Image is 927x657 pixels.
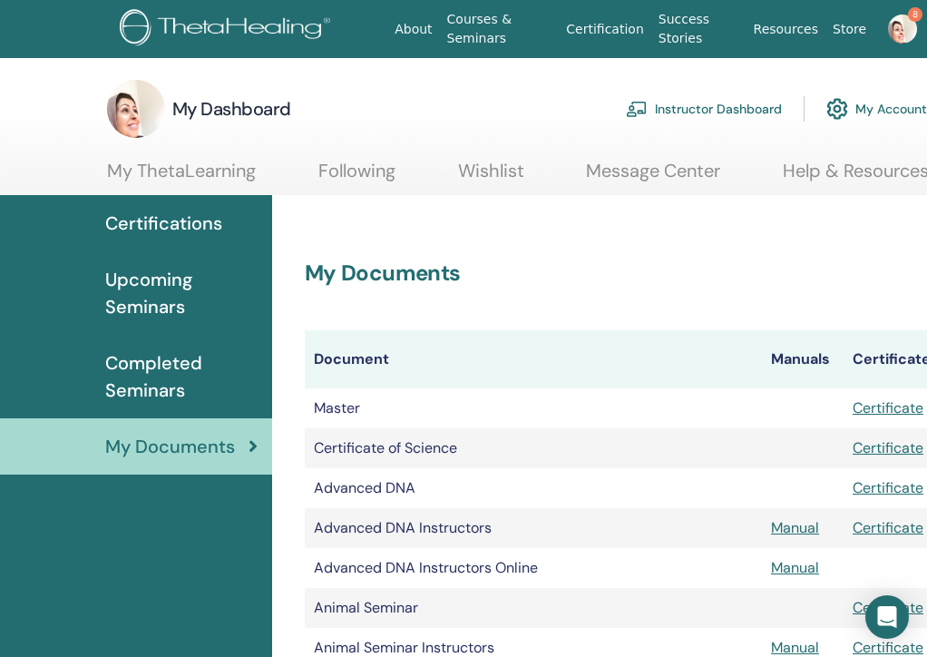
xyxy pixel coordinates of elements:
td: Advanced DNA Instructors Online [305,548,762,588]
td: Certificate of Science [305,428,762,468]
a: Manual [771,558,819,577]
a: Certificate [853,398,923,417]
th: Manuals [762,330,844,388]
a: Instructor Dashboard [626,89,782,129]
span: Completed Seminars [105,349,258,404]
a: Message Center [586,160,720,195]
td: Advanced DNA [305,468,762,508]
a: About [387,13,439,46]
a: Certificate [853,518,923,537]
a: Certificate [853,438,923,457]
td: Animal Seminar [305,588,762,628]
a: Manual [771,518,819,537]
a: Following [318,160,395,195]
h3: My Dashboard [172,96,291,122]
td: Advanced DNA Instructors [305,508,762,548]
a: Wishlist [458,160,524,195]
span: 8 [908,7,922,22]
span: Upcoming Seminars [105,266,258,320]
div: Open Intercom Messenger [865,595,909,639]
a: Resources [746,13,826,46]
img: chalkboard-teacher.svg [626,101,648,117]
a: Manual [771,638,819,657]
a: Certificate [853,638,923,657]
img: default.png [107,80,165,138]
a: Courses & Seminars [440,3,560,55]
a: My ThetaLearning [107,160,256,195]
span: My Documents [105,433,235,460]
td: Master [305,388,762,428]
img: cog.svg [826,93,848,124]
a: Certificate [853,478,923,497]
a: Store [825,13,873,46]
a: Success Stories [651,3,746,55]
img: logo.png [120,9,337,50]
span: Certifications [105,210,222,237]
a: Certificate [853,598,923,617]
a: My Account [826,89,927,129]
a: Certification [559,13,650,46]
th: Document [305,330,762,388]
img: default.png [888,15,917,44]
